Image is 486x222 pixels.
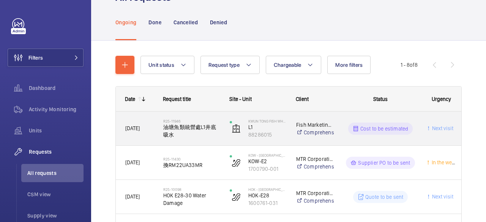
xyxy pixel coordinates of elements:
[174,19,198,26] p: Cancelled
[401,62,418,68] span: 1 - 8 8
[28,54,43,61] span: Filters
[248,199,286,207] p: 1600761-031
[27,191,84,198] span: CSM view
[327,56,371,74] button: More filters
[232,158,241,167] img: escalator.svg
[29,148,84,156] span: Requests
[210,19,227,26] p: Denied
[296,189,334,197] p: MTR Corporation Limited
[125,125,140,131] span: [DATE]
[296,121,334,129] p: Fish Marketing Organization
[163,96,191,102] span: Request title
[125,96,135,102] div: Date
[248,123,286,131] p: L1
[148,19,161,26] p: Done
[232,124,241,133] img: elevator.svg
[274,62,301,68] span: Chargeable
[248,165,286,173] p: 1700790-001
[296,129,334,136] a: Comprehensive
[335,62,363,68] span: More filters
[148,62,174,68] span: Unit status
[229,96,252,102] span: Site - Unit
[140,56,194,74] button: Unit status
[208,62,240,68] span: Request type
[431,125,453,131] span: Next visit
[248,119,286,123] p: Kwun Tong Fish Wholesale Market
[248,131,286,139] p: 88286015
[248,192,286,199] p: HOK-E28
[410,62,415,68] span: of
[430,159,457,165] span: In the week
[296,155,334,163] p: MTR Corporation Limited
[248,187,286,192] p: HOK - [GEOGRAPHIC_DATA]
[163,123,220,139] span: 油塘魚類統營處L1井底吸水
[296,197,334,205] a: Comprehensive
[115,19,136,26] p: Ongoing
[232,192,241,202] img: escalator.svg
[432,96,451,102] span: Urgency
[360,125,409,132] p: Cost to be estimated
[29,105,84,113] span: Activity Monitoring
[248,153,286,157] p: KOW - [GEOGRAPHIC_DATA]
[200,56,260,74] button: Request type
[27,212,84,219] span: Supply view
[29,127,84,134] span: Units
[125,159,140,165] span: [DATE]
[296,163,334,170] a: Comprehensive
[358,159,410,167] p: Supplier PO to be sent
[296,96,309,102] span: Client
[8,49,84,67] button: Filters
[163,192,220,207] span: HOK E28-30 Water Damage
[125,194,140,200] span: [DATE]
[163,161,220,169] span: 換RM22UA33MR
[27,169,84,177] span: All requests
[248,157,286,165] p: KOW-E2
[163,119,220,123] h2: R25-11946
[365,193,404,201] p: Quote to be sent
[431,194,453,200] span: Next visit
[373,96,388,102] span: Status
[163,157,220,161] h2: R25-11430
[163,187,220,192] h2: R25-10098
[29,84,84,92] span: Dashboard
[266,56,322,74] button: Chargeable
